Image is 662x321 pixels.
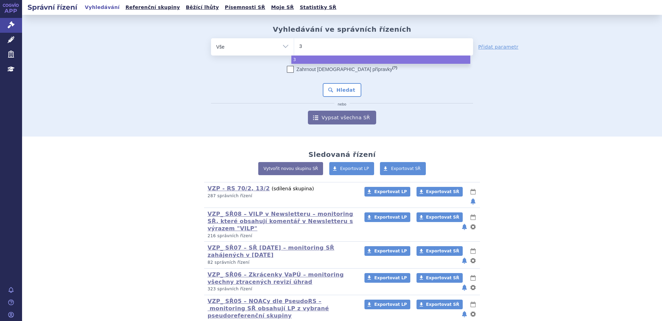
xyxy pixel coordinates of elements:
[123,3,182,12] a: Referenční skupiny
[470,197,477,205] button: notifikace
[308,150,375,159] h2: Sledovaná řízení
[392,66,397,70] abbr: (?)
[208,244,334,258] a: VZP_ SŘ07 – SŘ [DATE] – monitoring SŘ zahájených v [DATE]
[426,275,459,280] span: Exportovat SŘ
[323,83,362,97] button: Hledat
[364,187,410,197] a: Exportovat LP
[298,3,338,12] a: Statistiky SŘ
[208,271,344,285] a: VZP_ SŘ06 – Zkrácenky VaPÚ – monitoring všechny ztracených revizí úhrad
[287,66,397,73] label: Zahrnout [DEMOGRAPHIC_DATA] přípravky
[208,193,355,199] p: 287 správních řízení
[223,3,267,12] a: Písemnosti SŘ
[470,310,477,318] button: nastavení
[269,3,296,12] a: Moje SŘ
[470,283,477,292] button: nastavení
[470,247,477,255] button: lhůty
[208,298,329,319] a: VZP_ SŘ05 – NOACy dle PseudoRS – monitoring SŘ obsahují LP z vybrané pseudoreferenční skupiny
[340,166,369,171] span: Exportovat LP
[417,300,463,309] a: Exportovat SŘ
[258,162,323,175] a: Vytvořit novou skupinu SŘ
[184,3,221,12] a: Běžící lhůty
[470,188,477,196] button: lhůty
[417,212,463,222] a: Exportovat SŘ
[374,189,407,194] span: Exportovat LP
[426,249,459,253] span: Exportovat SŘ
[470,274,477,282] button: lhůty
[22,2,83,12] h2: Správní řízení
[374,302,407,307] span: Exportovat LP
[417,187,463,197] a: Exportovat SŘ
[364,300,410,309] a: Exportovat LP
[461,310,468,318] button: notifikace
[426,302,459,307] span: Exportovat SŘ
[470,223,477,231] button: nastavení
[208,185,270,192] a: VZP - RS 70/2, 13/2
[461,223,468,231] button: notifikace
[364,273,410,283] a: Exportovat LP
[208,233,355,239] p: 216 správních řízení
[470,257,477,265] button: nastavení
[470,300,477,309] button: lhůty
[380,162,426,175] a: Exportovat SŘ
[374,275,407,280] span: Exportovat LP
[291,56,470,64] li: 3
[391,166,421,171] span: Exportovat SŘ
[417,273,463,283] a: Exportovat SŘ
[417,246,463,256] a: Exportovat SŘ
[426,215,459,220] span: Exportovat SŘ
[272,186,314,191] span: (sdílená skupina)
[478,43,519,50] a: Přidat parametr
[273,25,411,33] h2: Vyhledávání ve správních řízeních
[374,215,407,220] span: Exportovat LP
[334,102,350,107] i: nebo
[461,257,468,265] button: notifikace
[83,3,122,12] a: Vyhledávání
[208,211,353,232] a: VZP_ SŘ08 – VILP v Newsletteru – monitoring SŘ, které obsahují komentář v Newsletteru s výrazem "...
[374,249,407,253] span: Exportovat LP
[461,283,468,292] button: notifikace
[308,111,376,124] a: Vypsat všechna SŘ
[208,260,355,265] p: 82 správních řízení
[329,162,374,175] a: Exportovat LP
[364,212,410,222] a: Exportovat LP
[470,213,477,221] button: lhůty
[426,189,459,194] span: Exportovat SŘ
[364,246,410,256] a: Exportovat LP
[208,286,355,292] p: 323 správních řízení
